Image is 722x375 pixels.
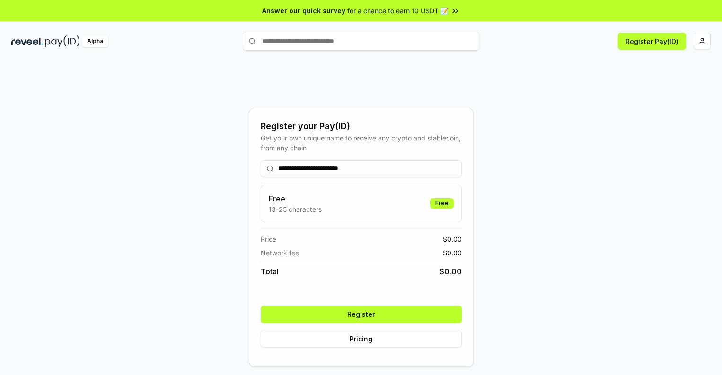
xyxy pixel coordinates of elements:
[45,35,80,47] img: pay_id
[440,266,462,277] span: $ 0.00
[261,248,299,258] span: Network fee
[618,33,686,50] button: Register Pay(ID)
[261,331,462,348] button: Pricing
[269,204,322,214] p: 13-25 characters
[443,234,462,244] span: $ 0.00
[430,198,454,209] div: Free
[261,133,462,153] div: Get your own unique name to receive any crypto and stablecoin, from any chain
[11,35,43,47] img: reveel_dark
[443,248,462,258] span: $ 0.00
[82,35,108,47] div: Alpha
[269,193,322,204] h3: Free
[261,306,462,323] button: Register
[261,234,276,244] span: Price
[262,6,345,16] span: Answer our quick survey
[261,266,279,277] span: Total
[261,120,462,133] div: Register your Pay(ID)
[347,6,449,16] span: for a chance to earn 10 USDT 📝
